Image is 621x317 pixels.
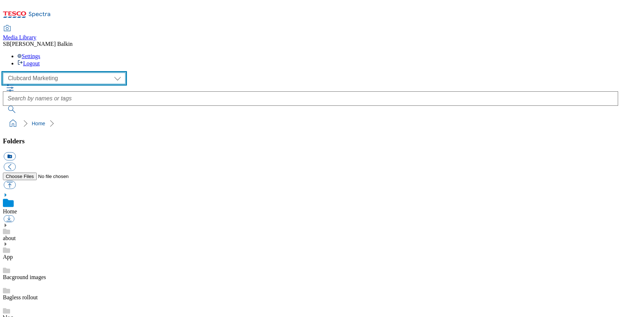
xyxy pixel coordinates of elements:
[3,91,618,106] input: Search by names or tags
[3,294,38,300] a: Bagless rollout
[3,26,36,41] a: Media Library
[3,137,618,145] h3: Folders
[3,235,16,241] a: about
[3,41,10,47] span: SB
[17,53,40,59] a: Settings
[3,274,46,280] a: Bacground images
[32,121,45,126] a: Home
[3,117,618,130] nav: breadcrumb
[7,118,19,129] a: home
[10,41,73,47] span: [PERSON_NAME] Balkin
[3,254,13,260] a: App
[17,60,40,66] a: Logout
[3,208,17,214] a: Home
[3,34,36,40] span: Media Library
